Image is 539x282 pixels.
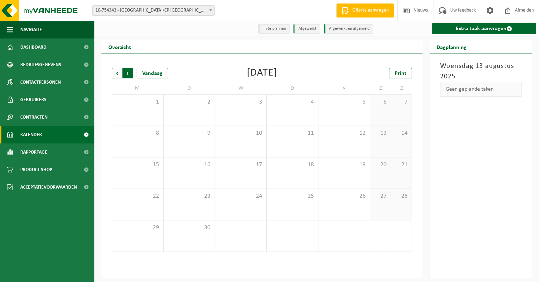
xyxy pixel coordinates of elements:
[20,73,61,91] span: Contactpersonen
[293,24,320,34] li: Afgewerkt
[20,143,47,161] span: Rapportage
[92,5,215,16] span: 10-754343 - MIWA/CP NIEUWKERKEN-WAAS - NIEUWKERKEN-WAAS
[322,98,366,106] span: 5
[20,38,46,56] span: Dashboard
[20,108,48,126] span: Contracten
[218,192,263,200] span: 24
[370,82,391,94] td: Z
[167,98,211,106] span: 2
[318,82,370,94] td: V
[432,23,536,34] a: Extra taak aanvragen
[116,161,160,169] span: 15
[267,82,318,94] td: D
[395,71,407,76] span: Print
[336,3,394,17] a: Offerte aanvragen
[101,40,138,54] h2: Overzicht
[167,192,211,200] span: 23
[167,129,211,137] span: 9
[116,224,160,232] span: 29
[374,192,387,200] span: 27
[20,126,42,143] span: Kalender
[389,68,412,78] a: Print
[218,129,263,137] span: 10
[395,161,408,169] span: 21
[324,24,373,34] li: Afgewerkt en afgemeld
[218,98,263,106] span: 3
[20,21,42,38] span: Navigatie
[270,98,315,106] span: 4
[116,98,160,106] span: 1
[430,40,474,54] h2: Dagplanning
[123,68,133,78] span: Volgende
[218,161,263,169] span: 17
[395,98,408,106] span: 7
[167,224,211,232] span: 30
[374,98,387,106] span: 6
[20,178,77,196] span: Acceptatievoorwaarden
[270,129,315,137] span: 11
[116,129,160,137] span: 8
[20,91,46,108] span: Gebruikers
[215,82,267,94] td: W
[395,192,408,200] span: 28
[258,24,290,34] li: In te plannen
[374,161,387,169] span: 20
[440,61,522,82] h3: Woensdag 13 augustus 2025
[116,192,160,200] span: 22
[351,7,390,14] span: Offerte aanvragen
[440,82,522,97] div: Geen geplande taken
[137,68,168,78] div: Vandaag
[247,68,277,78] div: [DATE]
[164,82,215,94] td: D
[391,82,412,94] td: Z
[93,6,214,15] span: 10-754343 - MIWA/CP NIEUWKERKEN-WAAS - NIEUWKERKEN-WAAS
[322,129,366,137] span: 12
[112,82,164,94] td: M
[20,161,52,178] span: Product Shop
[374,129,387,137] span: 13
[20,56,61,73] span: Bedrijfsgegevens
[270,161,315,169] span: 18
[270,192,315,200] span: 25
[112,68,122,78] span: Vorige
[322,192,366,200] span: 26
[322,161,366,169] span: 19
[167,161,211,169] span: 16
[395,129,408,137] span: 14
